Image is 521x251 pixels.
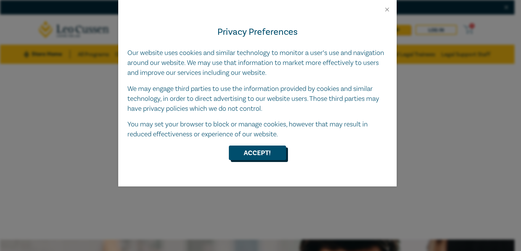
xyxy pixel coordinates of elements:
[229,146,286,160] button: Accept!
[127,25,388,39] h4: Privacy Preferences
[127,84,388,114] p: We may engage third parties to use the information provided by cookies and similar technology, in...
[127,48,388,78] p: Our website uses cookies and similar technology to monitor a user’s use and navigation around our...
[127,120,388,139] p: You may set your browser to block or manage cookies, however that may result in reduced effective...
[384,6,391,13] button: Close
